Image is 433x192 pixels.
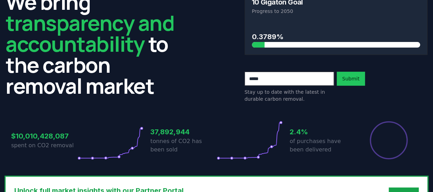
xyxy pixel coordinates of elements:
p: Progress to 2050 [252,8,420,15]
span: transparency and accountability [6,8,174,58]
h3: 2.4% [290,127,356,137]
div: Percentage of sales delivered [369,121,408,160]
h3: 37,892,944 [150,127,217,137]
h3: $10,010,428,087 [11,131,77,141]
p: Stay up to date with the latest in durable carbon removal. [245,88,334,102]
p: of purchases have been delivered [290,137,356,154]
button: Submit [337,72,365,86]
p: tonnes of CO2 has been sold [150,137,217,154]
p: spent on CO2 removal [11,141,77,150]
h3: 0.3789% [252,31,420,42]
